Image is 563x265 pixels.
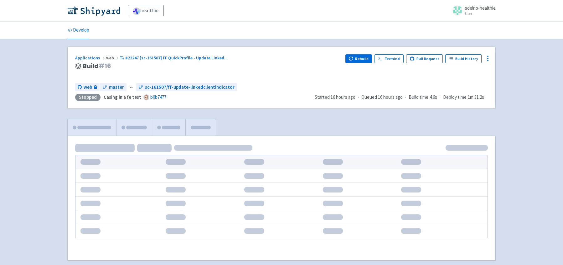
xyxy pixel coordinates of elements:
[445,54,482,63] a: Build History
[67,6,120,16] img: Shipyard logo
[75,55,106,61] a: Applications
[443,94,467,101] span: Deploy time
[315,94,488,101] div: · · ·
[100,83,127,92] a: master
[430,94,437,101] span: 4.6s
[465,12,496,16] small: User
[83,62,111,70] span: Build
[106,55,120,61] span: web
[406,54,443,63] a: Pull Request
[120,55,229,61] a: #22247 [sc-161507] FF QuickProfile - Update Linked...
[345,54,372,63] button: Rebuild
[409,94,428,101] span: Build time
[465,5,496,11] span: sdelrio-healthie
[136,83,237,92] a: sc-161507/ff-update-linkedclientindicator
[145,84,235,91] span: sc-161507/ff-update-linkedclientindicator
[125,55,228,61] span: #22247 [sc-161507] FF QuickProfile - Update Linked ...
[129,84,134,91] span: ←
[84,84,92,91] span: web
[150,94,166,100] a: b0b7477
[331,94,355,100] time: 16 hours ago
[99,62,111,70] span: # 16
[75,83,100,92] a: web
[104,94,141,100] strong: Casing in a fe test
[361,94,403,100] span: Queued
[75,94,101,101] div: Stopped
[468,94,484,101] span: 1m 31.2s
[315,94,355,100] span: Started
[67,22,89,39] a: Develop
[109,84,124,91] span: master
[128,5,164,16] a: healthie
[374,54,404,63] a: Terminal
[378,94,403,100] time: 16 hours ago
[449,6,496,16] a: sdelrio-healthie User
